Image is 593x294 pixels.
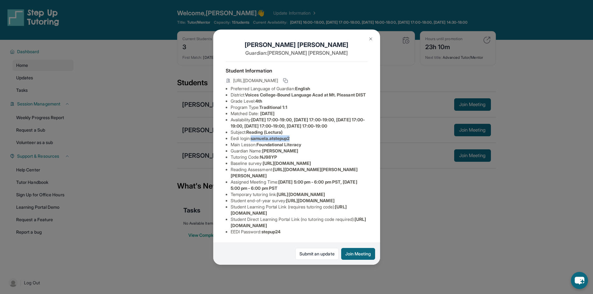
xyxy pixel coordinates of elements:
[231,117,365,128] span: [DATE] 17:00-19:00, [DATE] 17:00-19:00, [DATE] 17:00-19:00, [DATE] 17:00-19:00, [DATE] 17:00-19:00
[231,142,368,148] li: Main Lesson :
[368,36,373,41] img: Close Icon
[231,160,368,166] li: Baseline survey :
[263,161,311,166] span: [URL][DOMAIN_NAME]
[256,142,301,147] span: Foundational Literacy
[226,40,368,49] h1: [PERSON_NAME] [PERSON_NAME]
[231,179,357,191] span: [DATE] 5:00 pm - 6:00 pm PST, [DATE] 5:00 pm - 6:00 pm PST
[282,77,289,84] button: Copy link
[233,77,278,84] span: [URL][DOMAIN_NAME]
[259,105,287,110] span: Traditional 1:1
[231,166,368,179] li: Reading Assessment :
[226,67,368,74] h4: Student Information
[231,135,368,142] li: Eedi login :
[226,49,368,57] p: Guardian: [PERSON_NAME] [PERSON_NAME]
[231,191,368,198] li: Temporary tutoring link :
[231,92,368,98] li: District:
[231,154,368,160] li: Tutoring Code :
[231,129,368,135] li: Subject :
[251,136,289,141] span: samuela.atstepup2
[231,86,368,92] li: Preferred Language of Guardian:
[231,148,368,154] li: Guardian Name :
[277,192,325,197] span: [URL][DOMAIN_NAME]
[231,110,368,117] li: Matched Date:
[286,198,334,203] span: [URL][DOMAIN_NAME]
[231,98,368,104] li: Grade Level:
[260,111,275,116] span: [DATE]
[261,229,281,234] span: stepup24
[231,117,368,129] li: Availability:
[341,248,375,260] button: Join Meeting
[231,179,368,191] li: Assigned Meeting Time :
[260,154,277,160] span: NJ98YP
[571,272,588,289] button: chat-button
[295,86,310,91] span: English
[231,198,368,204] li: Student end-of-year survey :
[246,129,283,135] span: Reading (Lectura)
[295,248,339,260] a: Submit an update
[245,92,366,97] span: Voices College-Bound Language Acad at Mt. Pleasant DIST
[262,148,299,153] span: [PERSON_NAME]
[231,167,358,178] span: [URL][DOMAIN_NAME][PERSON_NAME][PERSON_NAME]
[231,216,368,229] li: Student Direct Learning Portal Link (no tutoring code required) :
[231,229,368,235] li: EEDI Password :
[231,204,368,216] li: Student Learning Portal Link (requires tutoring code) :
[255,98,262,104] span: 4th
[231,104,368,110] li: Program Type:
